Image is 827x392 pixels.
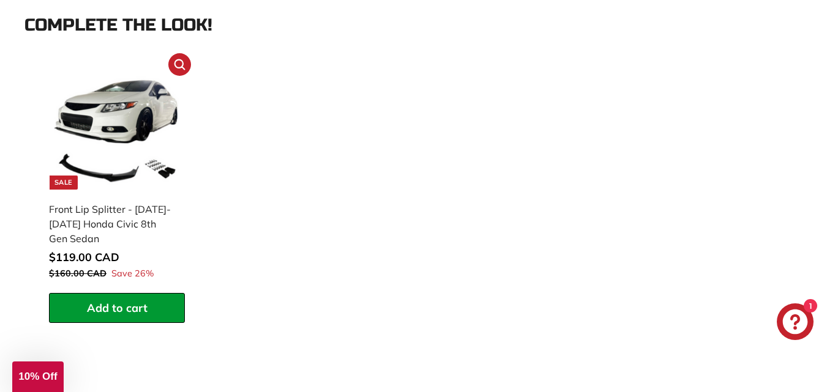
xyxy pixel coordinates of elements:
span: Add to cart [87,301,148,315]
div: Sale [50,176,78,190]
a: Sale 2005 honda civic front lip Front Lip Splitter - [DATE]-[DATE] Honda Civic 8th Gen Sedan Save... [49,59,185,293]
div: 10% Off [12,361,64,392]
span: Save 26% [111,267,154,281]
div: Front Lip Splitter - [DATE]-[DATE] Honda Civic 8th Gen Sedan [49,202,173,246]
div: Complete the look! [24,16,803,35]
button: Add to cart [49,293,185,324]
span: $160.00 CAD [49,268,107,279]
img: 2005 honda civic front lip [54,65,179,190]
span: 10% Off [18,371,57,382]
span: $119.00 CAD [49,250,119,264]
inbox-online-store-chat: Shopify online store chat [773,303,817,343]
